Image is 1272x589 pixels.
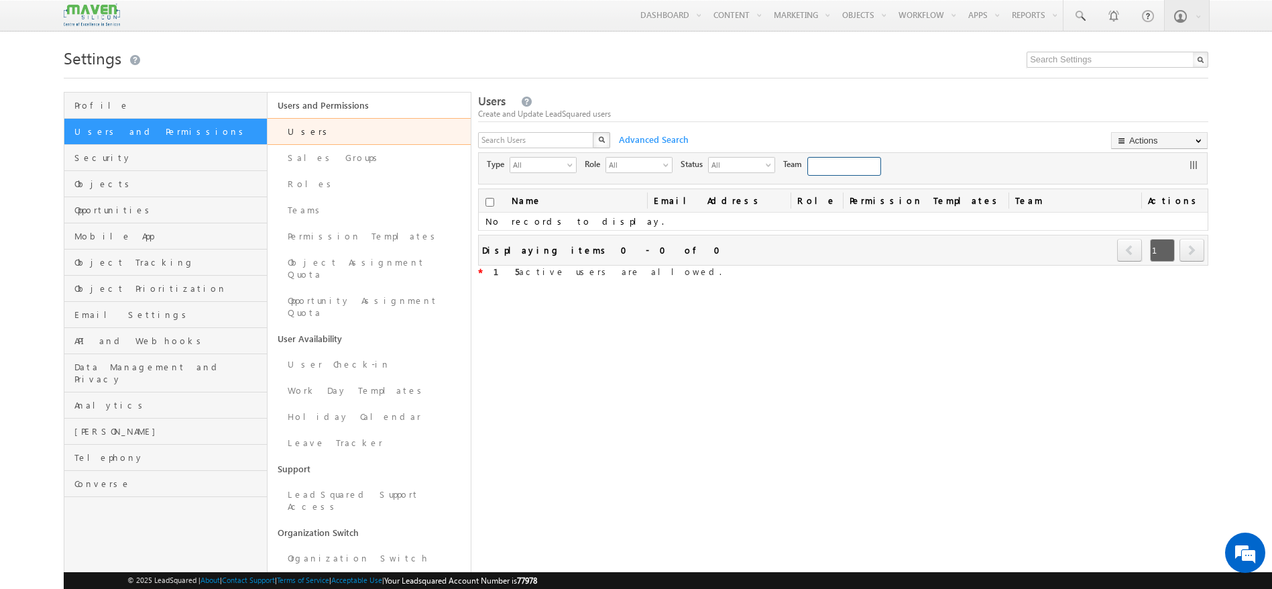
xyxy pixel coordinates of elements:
span: All [606,158,661,171]
a: Roles [268,171,471,197]
span: 77978 [517,576,537,586]
a: Name [505,189,548,212]
a: next [1179,240,1204,262]
span: prev [1117,239,1142,262]
span: select [567,161,578,168]
a: Users and Permissions [268,93,471,118]
a: Opportunity Assignment Quota [268,288,471,326]
span: Team [1008,189,1142,212]
a: Acceptable Use [331,576,382,584]
a: Telephony [64,445,267,471]
a: prev [1117,240,1143,262]
a: Security [64,145,267,171]
a: Mobile App [64,223,267,250]
img: Search [598,136,605,143]
a: Role [791,189,843,212]
a: Support [268,456,471,482]
span: Object Prioritization [74,282,264,294]
a: Permission Templates [268,223,471,250]
span: Status [681,158,708,170]
a: Opportunities [64,197,267,223]
a: Work Day Templates [268,378,471,404]
span: select [766,161,776,168]
span: Your Leadsquared Account Number is [384,576,537,586]
a: Object Assignment Quota [268,250,471,288]
a: About [200,576,220,584]
span: Security [74,152,264,164]
span: select [663,161,674,168]
a: Email Address [647,189,790,212]
a: Sales Groups [268,145,471,171]
span: Telephony [74,451,264,464]
a: Contact Support [222,576,275,584]
div: Create and Update LeadSquared users [478,108,1208,120]
a: [PERSON_NAME] [64,419,267,445]
span: Objects [74,178,264,190]
span: Users and Permissions [74,125,264,138]
input: Search Settings [1027,52,1208,68]
a: Data Management and Privacy [64,354,267,392]
a: Object Prioritization [64,276,267,302]
span: Team [783,158,807,170]
a: Analytics [64,392,267,419]
strong: 15 [494,266,519,277]
div: Displaying items 0 - 0 of 0 [482,242,728,258]
a: Converse [64,471,267,497]
span: © 2025 LeadSquared | | | | | [127,574,537,587]
a: Users and Permissions [64,119,267,145]
span: Analytics [74,399,264,411]
a: Teams [268,197,471,223]
a: Users [268,118,471,145]
span: 1 [1150,239,1175,262]
a: Leave Tracker [268,430,471,456]
td: No records to display. [479,213,1208,231]
a: User Availability [268,326,471,352]
span: Opportunities [74,204,264,216]
span: Converse [74,478,264,490]
span: API and Webhooks [74,335,264,347]
span: Actions [1141,189,1208,212]
span: Object Tracking [74,256,264,268]
span: next [1179,239,1204,262]
span: Profile [74,99,264,111]
a: Object Tracking [64,250,267,276]
span: active users are allowed. [483,266,721,277]
span: Mobile App [74,230,264,242]
input: Search Users [478,132,595,148]
a: Holiday Calendar [268,404,471,430]
span: Data Management and Privacy [74,361,264,385]
a: User Check-in [268,352,471,378]
a: Profile [64,93,267,119]
a: API and Webhooks [64,328,267,354]
button: Actions [1111,132,1208,149]
a: Objects [64,171,267,197]
a: Terms of Service [277,576,329,584]
a: Organization Switch [268,545,471,572]
span: All [510,158,565,171]
span: All [709,158,764,171]
span: Permission Templates [843,189,1008,212]
img: Custom Logo [64,3,120,27]
span: Users [478,93,506,109]
a: Organization Switch [268,520,471,545]
span: Email Settings [74,309,264,321]
a: Email Settings [64,302,267,328]
span: Advanced Search [612,133,693,146]
a: LeadSquared Support Access [268,482,471,520]
span: Role [585,158,605,170]
span: Settings [64,47,121,68]
span: [PERSON_NAME] [74,425,264,437]
span: Type [487,158,510,170]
